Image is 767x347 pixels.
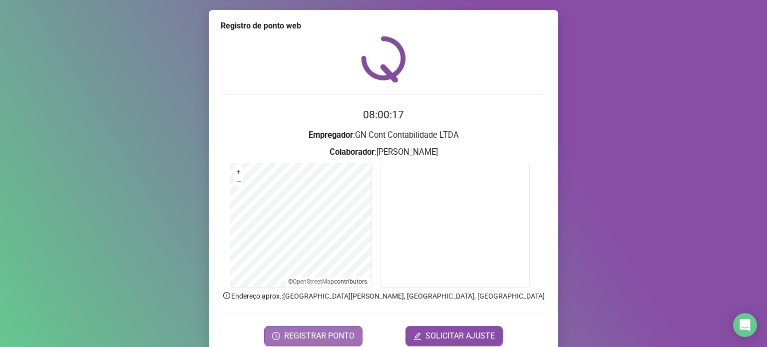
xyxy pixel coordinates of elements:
[413,332,421,340] span: edit
[221,20,546,32] div: Registro de ponto web
[221,291,546,302] p: Endereço aprox. : [GEOGRAPHIC_DATA][PERSON_NAME], [GEOGRAPHIC_DATA], [GEOGRAPHIC_DATA]
[363,109,404,121] time: 08:00:17
[330,147,375,157] strong: Colaborador
[234,167,244,177] button: +
[272,332,280,340] span: clock-circle
[733,313,757,337] div: Open Intercom Messenger
[288,278,369,285] li: © contributors.
[293,278,334,285] a: OpenStreetMap
[309,130,353,140] strong: Empregador
[221,146,546,159] h3: : [PERSON_NAME]
[284,330,355,342] span: REGISTRAR PONTO
[361,36,406,82] img: QRPoint
[221,129,546,142] h3: : GN Cont Contabilidade LTDA
[405,326,503,346] button: editSOLICITAR AJUSTE
[222,291,231,300] span: info-circle
[264,326,363,346] button: REGISTRAR PONTO
[234,177,244,187] button: –
[425,330,495,342] span: SOLICITAR AJUSTE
